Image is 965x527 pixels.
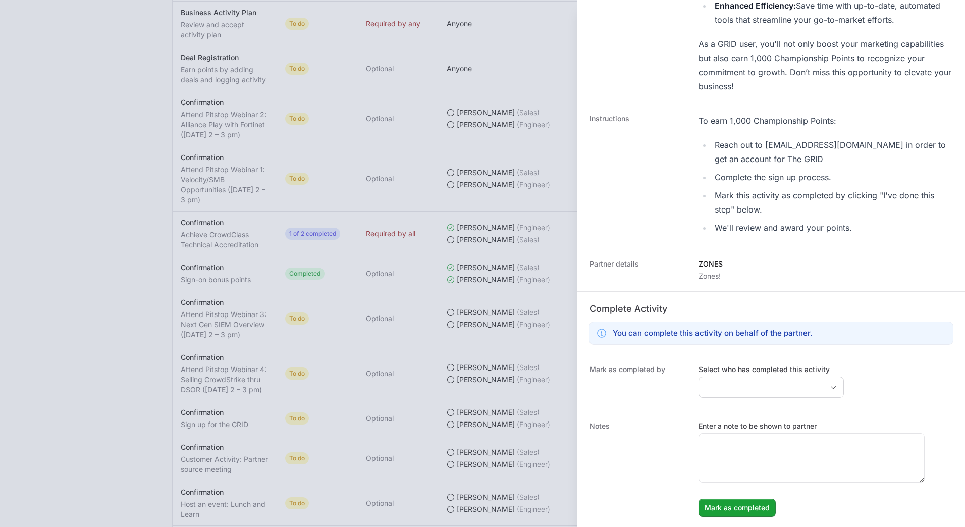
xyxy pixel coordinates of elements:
[699,114,953,128] div: To earn 1,000 Championship Points:
[699,364,844,375] label: Select who has completed this activity
[613,327,813,339] h3: You can complete this activity on behalf of the partner.
[589,259,686,281] dt: Partner details
[715,1,796,11] strong: Enhanced Efficiency:
[589,302,953,316] h2: Complete Activity
[712,170,953,184] li: Complete the sign up process.
[712,138,953,166] li: Reach out to [EMAIL_ADDRESS][DOMAIN_NAME] in order to get an account for The GRID
[712,188,953,217] li: Mark this activity as completed by clicking "I've done this step" below.
[699,259,723,269] p: ZONES
[699,421,925,431] label: Enter a note to be shown to partner
[699,271,723,281] p: Zones!
[589,364,686,401] dt: Mark as completed by
[712,221,953,235] li: We'll review and award your points.
[589,114,686,239] dt: Instructions
[705,502,770,514] span: Mark as completed
[699,499,776,517] button: Mark as completed
[823,377,843,397] div: Open
[589,421,686,517] dt: Notes
[699,37,953,93] div: As a GRID user, you'll not only boost your marketing capabilities but also earn 1,000 Championshi...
